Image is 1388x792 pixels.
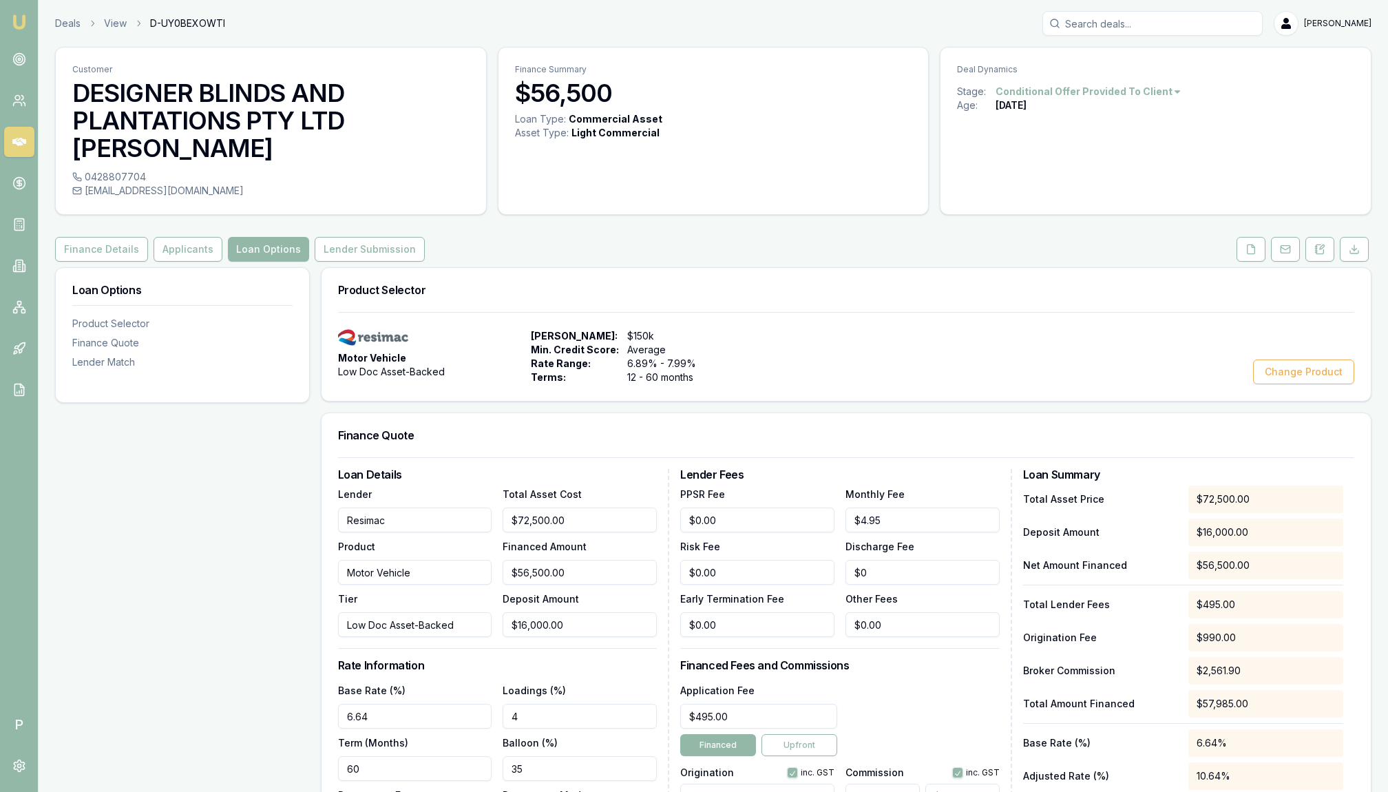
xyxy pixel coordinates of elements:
[1023,469,1343,480] h3: Loan Summary
[228,237,309,262] button: Loan Options
[680,768,734,778] label: Origination
[503,737,558,749] label: Balloon (%)
[680,541,720,552] label: Risk Fee
[503,541,587,552] label: Financed Amount
[225,237,312,262] a: Loan Options
[72,284,293,295] h3: Loan Options
[996,85,1182,98] button: Conditional Offer Provided To Client
[503,560,657,585] input: $
[1023,492,1178,506] p: Total Asset Price
[338,365,445,379] span: Low Doc Asset-Backed
[503,756,657,781] input: %
[680,660,999,671] h3: Financed Fees and Commissions
[845,593,898,605] label: Other Fees
[952,767,1000,778] div: inc. GST
[338,329,409,346] img: Resimac
[72,336,293,350] div: Finance Quote
[72,355,293,369] div: Lender Match
[315,237,425,262] button: Lender Submission
[55,237,151,262] a: Finance Details
[312,237,428,262] a: Lender Submission
[569,112,662,126] div: Commercial Asset
[503,704,657,729] input: %
[627,357,718,371] span: 6.89% - 7.99%
[680,488,725,500] label: PPSR Fee
[1188,729,1343,757] div: 6.64%
[1023,769,1178,783] p: Adjusted Rate (%)
[338,351,406,365] span: Motor Vehicle
[680,508,834,532] input: $
[515,64,912,75] p: Finance Summary
[845,612,1000,637] input: $
[680,612,834,637] input: $
[627,329,718,343] span: $150k
[761,734,837,756] button: Upfront
[845,541,914,552] label: Discharge Fee
[1188,624,1343,652] div: $990.00
[338,284,1354,295] h3: Product Selector
[515,126,569,140] div: Asset Type :
[1188,552,1343,579] div: $56,500.00
[1188,657,1343,685] div: $2,561.90
[680,704,837,729] input: $
[338,541,375,552] label: Product
[338,704,492,729] input: %
[1023,697,1178,711] p: Total Amount Financed
[11,14,28,30] img: emu-icon-u.png
[531,343,619,357] span: Min. Credit Score:
[104,17,127,30] a: View
[515,79,912,107] h3: $56,500
[787,767,834,778] div: inc. GST
[680,469,999,480] h3: Lender Fees
[680,593,784,605] label: Early Termination Fee
[503,488,582,500] label: Total Asset Cost
[531,329,619,343] span: [PERSON_NAME]:
[338,593,357,605] label: Tier
[1023,736,1178,750] p: Base Rate (%)
[1188,762,1343,790] div: 10.64%
[503,612,657,637] input: $
[1188,690,1343,718] div: $57,985.00
[571,126,660,140] div: Light Commercial
[1188,519,1343,546] div: $16,000.00
[503,508,657,532] input: $
[1023,631,1178,645] p: Origination Fee
[72,79,470,162] h3: DESIGNER BLINDS AND PLANTATIONS PTY LTD [PERSON_NAME]
[4,709,34,740] span: P
[845,560,1000,585] input: $
[680,560,834,585] input: $
[338,469,657,480] h3: Loan Details
[150,17,225,30] span: D-UY0BEXOWTI
[503,593,579,605] label: Deposit Amount
[531,371,619,384] span: Terms:
[1023,664,1178,678] p: Broker Commission
[1253,359,1354,384] button: Change Product
[338,660,657,671] h3: Rate Information
[957,64,1354,75] p: Deal Dynamics
[338,737,408,749] label: Term (Months)
[1304,18,1371,29] span: [PERSON_NAME]
[1188,486,1343,513] div: $72,500.00
[1023,559,1178,572] p: Net Amount Financed
[1188,591,1343,618] div: $495.00
[338,488,372,500] label: Lender
[338,685,406,696] label: Base Rate (%)
[627,371,718,384] span: 12 - 60 months
[1023,598,1178,612] p: Total Lender Fees
[996,98,1027,112] div: [DATE]
[1042,11,1263,36] input: Search deals
[627,343,718,357] span: Average
[531,357,619,371] span: Rate Range:
[338,430,1354,441] h3: Finance Quote
[55,237,148,262] button: Finance Details
[957,98,996,112] div: Age:
[515,112,566,126] div: Loan Type:
[151,237,225,262] a: Applicants
[72,317,293,331] div: Product Selector
[72,64,470,75] p: Customer
[845,768,904,778] label: Commission
[154,237,222,262] button: Applicants
[503,685,566,696] label: Loadings (%)
[845,488,905,500] label: Monthly Fee
[55,17,225,30] nav: breadcrumb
